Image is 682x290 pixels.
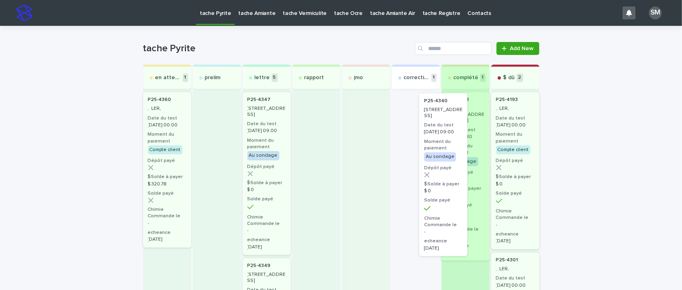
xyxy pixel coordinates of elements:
span: Add New [510,46,534,51]
img: stacker-logo-s-only.png [16,5,32,21]
input: Search [415,42,492,55]
p: correction exp [404,74,430,81]
div: SM [649,6,662,19]
h1: tache Pyrite [143,43,412,55]
a: Add New [496,42,539,55]
p: 1 [431,74,437,82]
